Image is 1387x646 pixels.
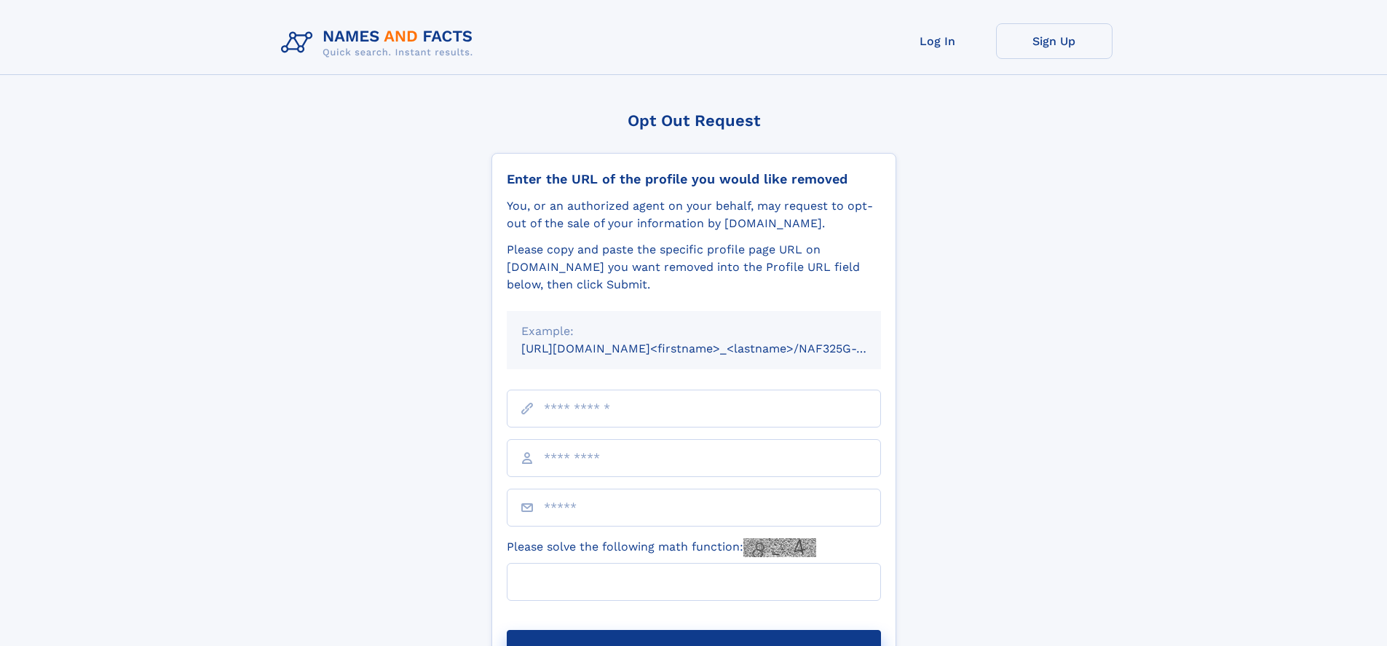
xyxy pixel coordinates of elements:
[491,111,896,130] div: Opt Out Request
[996,23,1113,59] a: Sign Up
[521,323,866,340] div: Example:
[507,171,881,187] div: Enter the URL of the profile you would like removed
[521,342,909,355] small: [URL][DOMAIN_NAME]<firstname>_<lastname>/NAF325G-xxxxxxxx
[507,538,816,557] label: Please solve the following math function:
[880,23,996,59] a: Log In
[275,23,485,63] img: Logo Names and Facts
[507,241,881,294] div: Please copy and paste the specific profile page URL on [DOMAIN_NAME] you want removed into the Pr...
[507,197,881,232] div: You, or an authorized agent on your behalf, may request to opt-out of the sale of your informatio...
